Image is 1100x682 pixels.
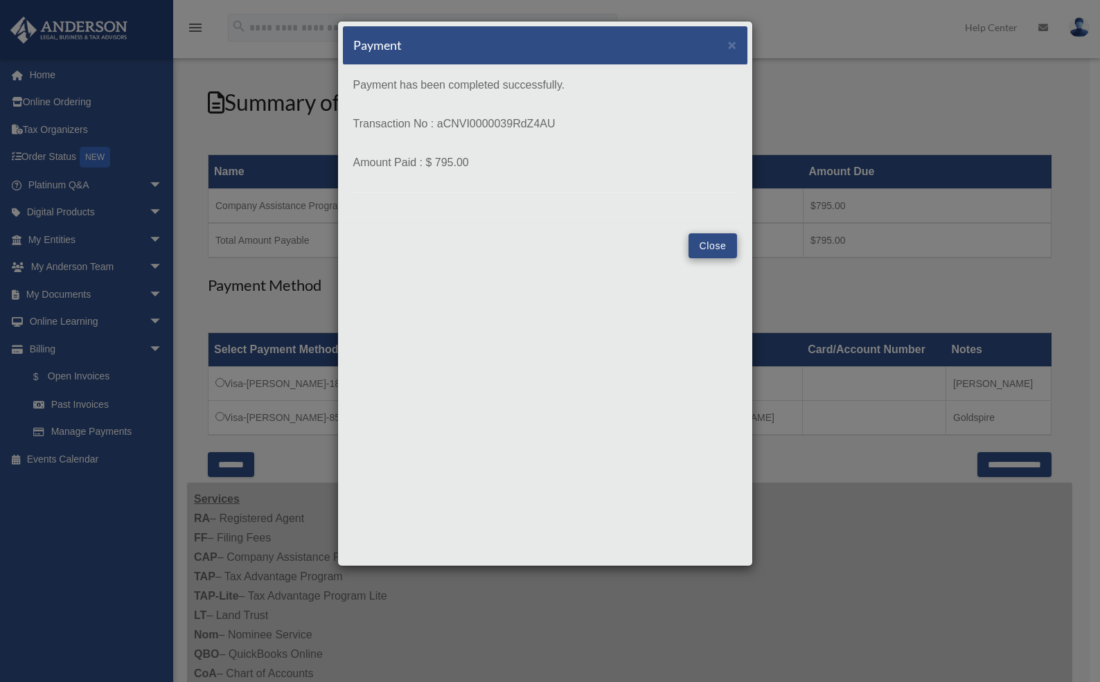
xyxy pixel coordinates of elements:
[353,114,737,134] p: Transaction No : aCNVI0000039RdZ4AU
[353,75,737,95] p: Payment has been completed successfully.
[728,37,737,52] button: Close
[353,153,737,172] p: Amount Paid : $ 795.00
[728,37,737,53] span: ×
[689,233,736,258] button: Close
[353,37,402,54] h5: Payment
